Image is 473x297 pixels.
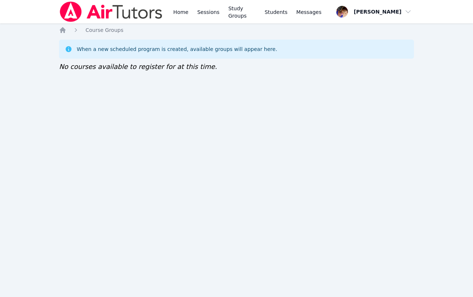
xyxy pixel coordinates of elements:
[59,1,163,22] img: Air Tutors
[77,45,277,53] div: When a new scheduled program is created, available groups will appear here.
[59,63,217,70] span: No courses available to register for at this time.
[59,26,414,34] nav: Breadcrumb
[296,8,322,16] span: Messages
[85,27,123,33] span: Course Groups
[85,26,123,34] a: Course Groups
